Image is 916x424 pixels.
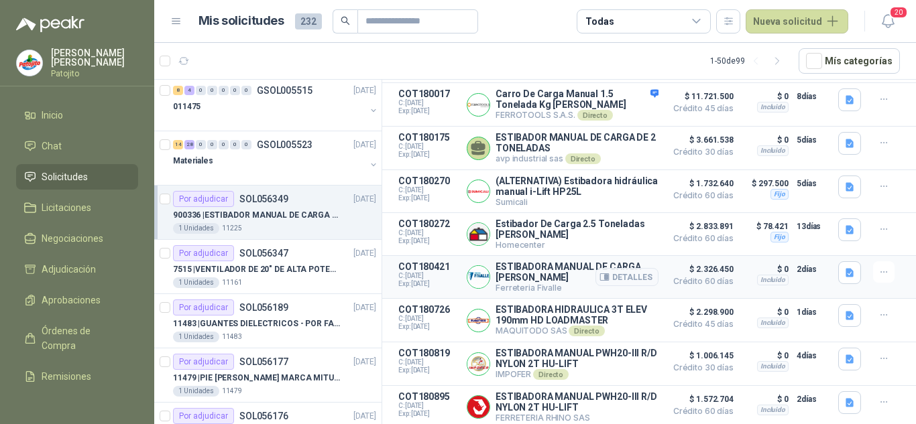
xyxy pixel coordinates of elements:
[577,110,613,121] div: Directo
[173,354,234,370] div: Por adjudicar
[797,304,830,320] p: 1 días
[398,348,459,358] p: COT180819
[496,348,659,369] p: ESTIBADORA MANUAL PWH20-III R/D NYLON 2T HU-LIFT
[667,261,734,277] span: $ 2.326.450
[667,234,734,242] span: Crédito 60 días
[241,140,251,149] div: 0
[42,108,63,123] span: Inicio
[196,140,206,149] div: 0
[398,151,459,159] span: Exp: [DATE]
[173,317,340,330] p: 11483 | GUANTES DIELECTRICOS - POR FAVOR ADJUNTAR SU FICHA TECNICA
[667,104,734,113] span: Crédito 45 días
[16,226,138,251] a: Negociaciones
[398,99,459,107] span: C: [DATE]
[496,218,659,240] p: Estibador De Carga 2.5 Toneladas [PERSON_NAME]
[17,50,42,76] img: Company Logo
[667,364,734,372] span: Crédito 30 días
[173,372,340,384] p: 11479 | PIE [PERSON_NAME] MARCA MITUTOYO REF [PHONE_NUMBER]
[742,218,789,234] p: $ 78.421
[533,369,569,380] div: Directo
[353,139,376,151] p: [DATE]
[222,223,242,234] p: 11225
[196,86,206,95] div: 0
[496,132,659,153] p: ESTIBADOR MANUAL DE CARGA DE 2 TONELADAS
[565,153,601,164] div: Directo
[184,140,194,149] div: 28
[797,132,830,148] p: 5 días
[173,100,201,113] p: 011475
[496,283,659,293] p: Ferreteria Fivalle
[876,9,900,33] button: 20
[797,218,830,234] p: 13 días
[742,88,789,104] p: $ 0
[742,304,789,320] p: $ 0
[667,304,734,320] span: $ 2.298.900
[398,261,459,272] p: COT180421
[667,348,734,364] span: $ 1.006.145
[398,194,459,202] span: Exp: [DATE]
[353,84,376,97] p: [DATE]
[757,405,789,415] div: Incluido
[667,132,734,148] span: $ 3.661.538
[398,218,459,229] p: COT180272
[467,94,490,116] img: Company Logo
[173,408,234,424] div: Por adjudicar
[173,82,379,125] a: 8 4 0 0 0 0 0 GSOL005515[DATE] 011475
[222,277,242,288] p: 11161
[173,191,234,207] div: Por adjudicar
[173,263,340,276] p: 7515 | VENTILADOR DE 20" DE ALTA POTENCIA PARA ANCLAR A LA PARED
[207,140,217,149] div: 0
[398,402,459,410] span: C: [DATE]
[173,245,234,261] div: Por adjudicar
[42,139,62,153] span: Chat
[667,407,734,415] span: Crédito 60 días
[667,277,734,285] span: Crédito 60 días
[667,218,734,234] span: $ 2.833.891
[16,164,138,190] a: Solicitudes
[398,88,459,99] p: COT180017
[797,348,830,364] p: 4 días
[742,391,789,407] p: $ 0
[496,391,659,413] p: ESTIBADORA MANUAL PWH20-III R/D NYLON 2T HU-LIFT
[742,348,789,364] p: $ 0
[496,153,659,164] p: avp industrial sas
[467,223,490,245] img: Company Logo
[16,257,138,282] a: Adjudicación
[797,261,830,277] p: 2 días
[51,48,138,67] p: [PERSON_NAME] [PERSON_NAME]
[496,369,659,380] p: IMPOFER
[353,193,376,206] p: [DATE]
[42,200,91,215] span: Licitaciones
[239,249,288,258] p: SOL056347
[16,102,138,128] a: Inicio
[496,326,659,336] p: MAQUITODO SAS
[222,332,242,342] p: 11483
[742,132,789,148] p: $ 0
[184,86,194,95] div: 4
[16,16,84,32] img: Logo peakr
[467,180,490,202] img: Company Logo
[770,189,789,200] div: Fijo
[51,70,138,78] p: Patojito
[341,16,350,25] span: search
[398,132,459,143] p: COT180175
[569,326,604,336] div: Directo
[467,266,490,288] img: Company Logo
[398,410,459,418] span: Exp: [DATE]
[16,287,138,313] a: Aprobaciones
[219,86,229,95] div: 0
[667,192,734,200] span: Crédito 60 días
[173,386,219,397] div: 1 Unidades
[154,294,382,348] a: Por adjudicarSOL056189[DATE] 11483 |GUANTES DIELECTRICOS - POR FAVOR ADJUNTAR SU FICHA TECNICA1 U...
[239,411,288,421] p: SOL056176
[154,348,382,403] a: Por adjudicarSOL056177[DATE] 11479 |PIE [PERSON_NAME] MARCA MITUTOYO REF [PHONE_NUMBER]1 Unidades...
[257,140,312,149] p: GSOL005523
[667,391,734,407] span: $ 1.572.704
[16,133,138,159] a: Chat
[154,240,382,294] a: Por adjudicarSOL056347[DATE] 7515 |VENTILADOR DE 20" DE ALTA POTENCIA PARA ANCLAR A LA PARED1 Uni...
[42,169,88,184] span: Solicitudes
[295,13,322,29] span: 232
[230,86,240,95] div: 0
[467,309,490,332] img: Company Logo
[42,262,96,277] span: Adjudicación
